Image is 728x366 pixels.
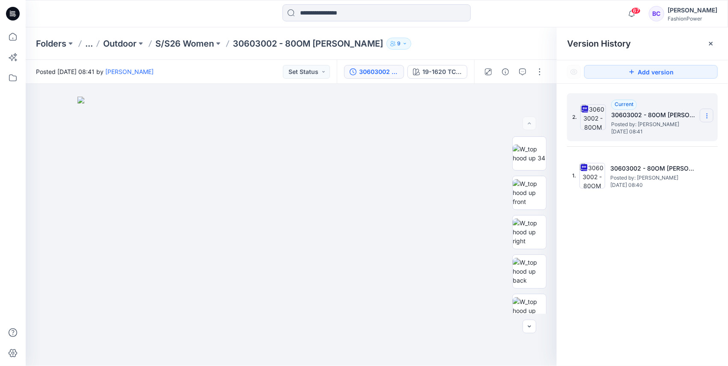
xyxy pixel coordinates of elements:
[233,38,383,50] p: 30603002 - 80OM [PERSON_NAME]
[85,38,93,50] button: ...
[105,68,154,75] a: [PERSON_NAME]
[407,65,467,79] button: 19-1620 TCX Huckleberry + 16-1712 TCX Polignac
[499,65,512,79] button: Details
[513,179,546,206] img: W_top hood up front
[513,297,546,324] img: W_top hood up left
[155,38,214,50] a: S/S26 Women
[567,38,631,49] span: Version History
[513,145,546,162] img: W_top hood up 34
[36,67,154,76] span: Posted [DATE] 08:41 by
[77,97,505,366] img: eyJhbGciOiJIUzI1NiIsImtpZCI6IjAiLCJzbHQiOiJzZXMiLCJ0eXAiOiJKV1QifQ.eyJkYXRhIjp7InR5cGUiOiJzdG9yYW...
[707,40,714,47] button: Close
[344,65,404,79] button: 30603002 - 80OM [PERSON_NAME]
[103,38,137,50] a: Outdoor
[649,6,664,21] div: BC
[397,39,401,48] p: 9
[567,65,581,79] button: Show Hidden Versions
[572,172,576,180] span: 1.
[572,113,577,121] span: 2.
[513,258,546,285] img: W_top hood up back
[513,218,546,245] img: W_top hood up right
[611,129,697,135] span: [DATE] 08:41
[610,182,696,188] span: [DATE] 08:40
[584,65,718,79] button: Add version
[611,110,697,120] h5: 30603002 - 80OM Noelle
[615,101,633,107] span: Current
[631,7,641,14] span: 67
[610,174,696,182] span: Posted by: Guerline Kamp
[610,163,696,174] h5: 30603002 - 80OM Noelle
[668,15,717,22] div: FashionPower
[668,5,717,15] div: [PERSON_NAME]
[359,67,398,77] div: 30603002 - 80OM Noelle
[611,120,697,129] span: Posted by: Guerline Kamp
[36,38,66,50] a: Folders
[386,38,411,50] button: 9
[580,104,606,130] img: 30603002 - 80OM Noelle
[422,67,462,77] div: 19-1620 TCX Huckleberry + 16-1712 TCX Polignac
[579,163,605,189] img: 30603002 - 80OM Noelle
